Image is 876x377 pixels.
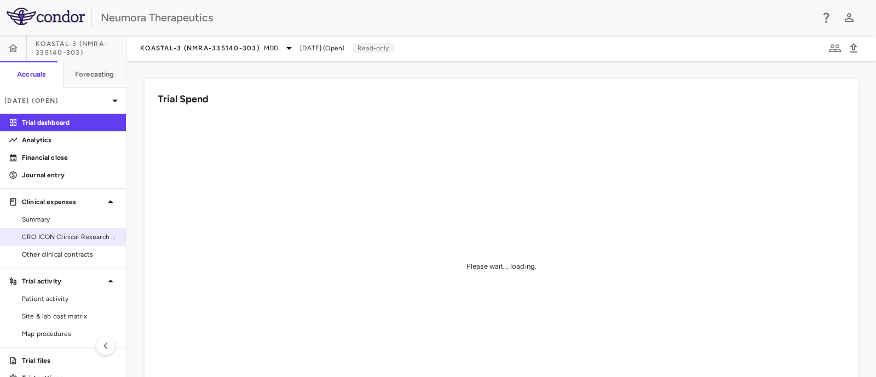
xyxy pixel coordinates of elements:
div: Neumora Therapeutics [101,9,812,26]
p: Journal entry [22,170,117,180]
span: Patient activity [22,294,117,304]
p: Trial dashboard [22,118,117,127]
p: Trial files [22,356,117,366]
h6: Trial Spend [158,92,209,107]
h6: Accruals [17,69,45,79]
p: Read-only [353,43,393,53]
p: Clinical expenses [22,197,104,207]
span: Other clinical contracts [22,250,117,259]
span: KOASTAL-3 (NMRA-335140-303) [36,39,126,57]
span: Site & lab cost matrix [22,311,117,321]
span: MDD [264,43,278,53]
h6: Forecasting [75,69,114,79]
span: Map procedures [22,329,117,339]
p: [DATE] (Open) [4,96,108,106]
p: Analytics [22,135,117,145]
p: Financial close [22,153,117,163]
span: Summary [22,214,117,224]
img: logo-full-SnFGN8VE.png [7,8,85,25]
span: CRO ICON Clinical Research Limited [22,232,117,242]
span: KOASTAL-3 (NMRA-335140-303) [140,44,260,53]
div: Please wait... loading. [466,262,537,271]
p: Trial activity [22,276,104,286]
span: [DATE] (Open) [300,43,344,53]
